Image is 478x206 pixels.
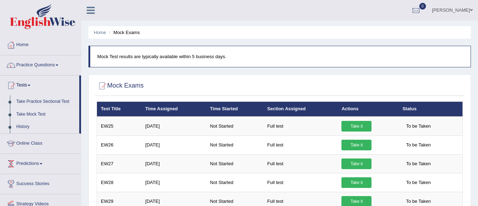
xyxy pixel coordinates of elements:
[13,108,79,121] a: Take Mock Test
[0,55,81,73] a: Practice Questions
[97,173,142,192] td: EW28
[263,117,338,136] td: Full test
[263,154,338,173] td: Full test
[13,121,79,133] a: History
[206,135,264,154] td: Not Started
[338,102,398,117] th: Actions
[97,80,144,91] h2: Mock Exams
[341,140,372,150] a: Take it
[403,121,434,132] span: To be Taken
[94,30,106,35] a: Home
[206,154,264,173] td: Not Started
[341,177,372,188] a: Take it
[142,173,206,192] td: [DATE]
[0,174,81,192] a: Success Stories
[403,177,434,188] span: To be Taken
[0,35,81,53] a: Home
[206,173,264,192] td: Not Started
[142,117,206,136] td: [DATE]
[341,158,372,169] a: Take it
[341,121,372,132] a: Take it
[403,140,434,150] span: To be Taken
[97,102,142,117] th: Test Title
[263,173,338,192] td: Full test
[142,135,206,154] td: [DATE]
[263,135,338,154] td: Full test
[97,117,142,136] td: EW25
[97,53,463,60] p: Mock Test results are typically available within 5 business days.
[107,29,140,36] li: Mock Exams
[0,76,79,93] a: Tests
[97,135,142,154] td: EW26
[13,95,79,108] a: Take Practice Sectional Test
[263,102,338,117] th: Section Assigned
[0,134,81,151] a: Online Class
[0,154,81,172] a: Predictions
[403,158,434,169] span: To be Taken
[206,102,264,117] th: Time Started
[399,102,463,117] th: Status
[97,154,142,173] td: EW27
[142,102,206,117] th: Time Assigned
[206,117,264,136] td: Not Started
[419,3,426,10] span: 0
[142,154,206,173] td: [DATE]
